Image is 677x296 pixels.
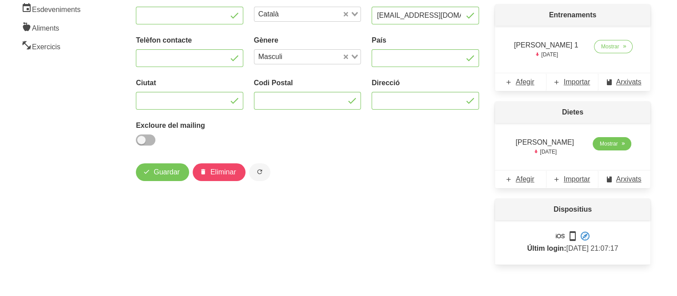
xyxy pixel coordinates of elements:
[344,54,348,60] button: Clear Selected
[506,134,584,159] td: [PERSON_NAME]
[546,73,598,91] a: Importar
[616,77,641,87] span: Arxivats
[511,51,582,59] p: [DATE]
[254,7,361,22] div: Search for option
[516,174,534,185] span: Afegir
[593,137,631,150] a: Mostrar
[136,78,243,88] label: Ciutat
[254,78,361,88] label: Codi Postal
[254,49,361,64] div: Search for option
[564,77,590,87] span: Importar
[516,77,534,87] span: Afegir
[256,9,281,20] span: Català
[136,35,243,46] label: Telèfon contacte
[598,73,650,91] a: Arxivats
[372,35,479,46] label: País
[495,170,547,188] a: Afegir
[495,102,650,123] p: Dietes
[506,36,587,62] td: [PERSON_NAME] 1
[495,4,650,26] p: Entrenaments
[16,36,88,55] a: Exercicis
[601,43,619,51] span: Mostrar
[344,11,348,18] button: Clear Selected
[16,18,88,36] a: Aliments
[136,163,189,181] button: Guardar
[136,120,243,131] label: Excloure del mailing
[285,51,341,62] input: Search for option
[154,167,180,178] span: Guardar
[600,140,618,148] span: Mostrar
[495,199,650,220] p: Dispositius
[511,148,579,156] p: [DATE]
[254,35,361,46] label: Gènere
[210,167,236,178] span: Eliminar
[256,51,285,62] span: Masculi
[372,78,479,88] label: Direcció
[546,170,598,188] a: Importar
[564,174,590,185] span: Importar
[598,170,650,188] a: Arxivats
[594,40,633,53] a: Mostrar
[506,231,640,254] p: [DATE] 21:07:17
[616,174,641,185] span: Arxivats
[495,73,547,91] a: Afegir
[527,245,566,252] strong: Últim login:
[193,163,245,181] button: Eliminar
[282,9,341,20] input: Search for option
